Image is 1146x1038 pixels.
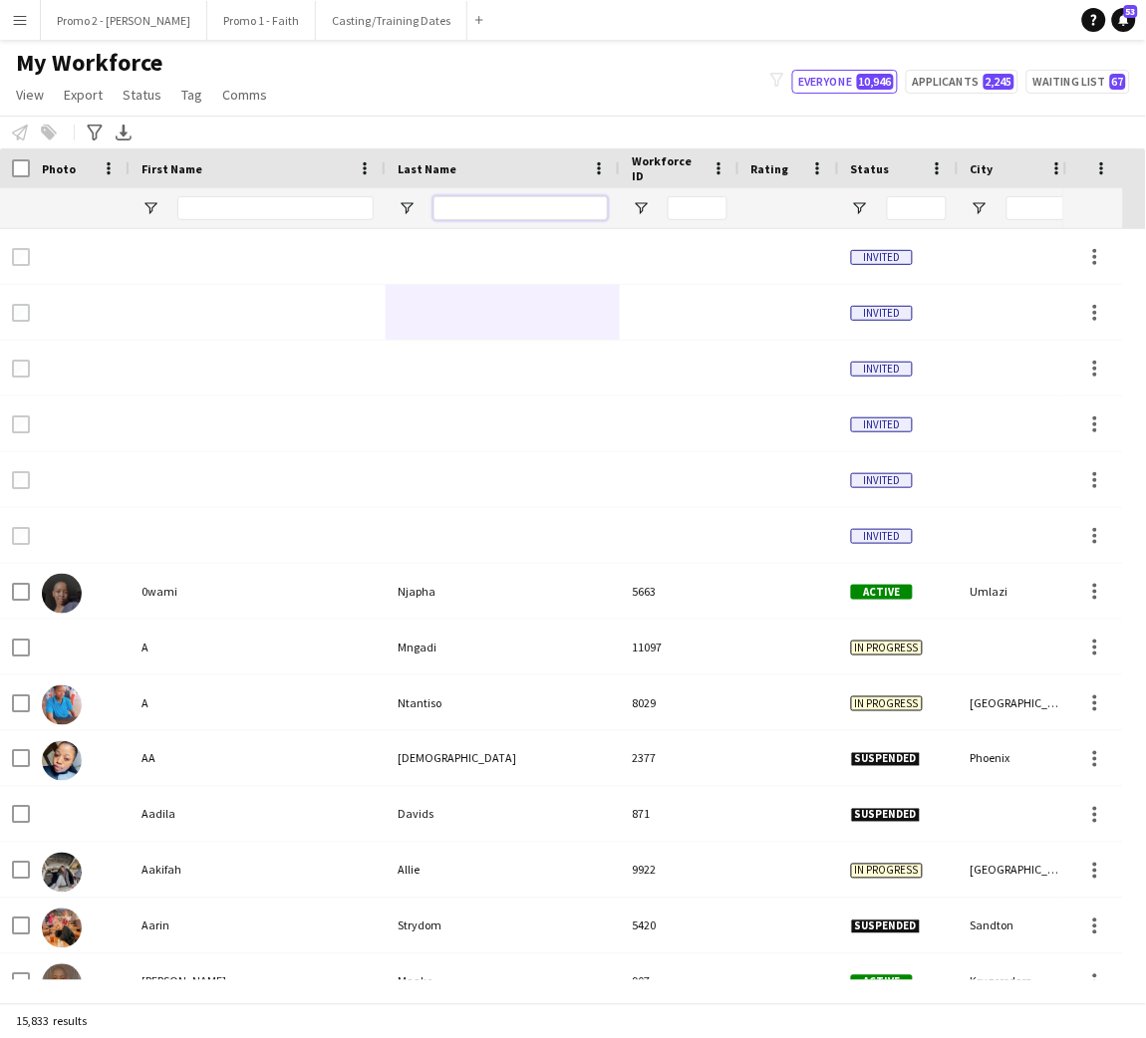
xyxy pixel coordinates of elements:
span: Invited [851,250,913,265]
button: Promo 1 - Faith [207,1,316,40]
span: Last Name [398,161,456,176]
input: Row Selection is disabled for this row (unchecked) [12,360,30,378]
div: Aarin [130,899,386,953]
span: Export [64,86,103,104]
a: Comms [214,82,275,108]
input: Row Selection is disabled for this row (unchecked) [12,248,30,266]
div: 8029 [620,675,739,730]
input: Row Selection is disabled for this row (unchecked) [12,415,30,433]
input: City Filter Input [1006,196,1066,220]
span: 53 [1124,5,1138,18]
app-action-btn: Export XLSX [112,121,136,144]
div: 5663 [620,564,739,619]
span: Comms [222,86,267,104]
div: Njapha [386,564,620,619]
span: Tag [181,86,202,104]
span: Suspended [851,752,921,767]
span: Invited [851,306,913,321]
span: In progress [851,641,923,655]
button: Open Filter Menu [398,199,416,217]
span: 10,946 [857,74,894,90]
div: Aakifah [130,843,386,898]
span: Invited [851,362,913,377]
img: Aarin Strydom [42,908,82,948]
span: My Workforce [16,48,162,78]
div: 0wami [130,564,386,619]
span: Invited [851,417,913,432]
button: Everyone10,946 [792,70,898,94]
div: [GEOGRAPHIC_DATA] [959,843,1078,898]
button: Applicants2,245 [906,70,1018,94]
app-action-btn: Advanced filters [83,121,107,144]
span: 2,245 [984,74,1014,90]
div: 871 [620,787,739,842]
a: View [8,82,52,108]
span: Status [851,161,890,176]
input: Last Name Filter Input [433,196,608,220]
a: 53 [1112,8,1136,32]
div: 2377 [620,731,739,786]
span: Active [851,585,913,600]
div: Aadila [130,787,386,842]
span: Photo [42,161,76,176]
span: Suspended [851,919,921,934]
div: 11097 [620,620,739,674]
button: Waiting list67 [1026,70,1130,94]
span: Rating [751,161,789,176]
input: Row Selection is disabled for this row (unchecked) [12,527,30,545]
div: [PERSON_NAME] [130,954,386,1009]
span: View [16,86,44,104]
span: In progress [851,696,923,711]
button: Open Filter Menu [851,199,869,217]
div: Strydom [386,899,620,953]
div: 907 [620,954,739,1009]
div: Allie [386,843,620,898]
div: Krugersdorp [959,954,1078,1009]
img: Aaron Maake [42,964,82,1004]
img: AA MNYANDU [42,741,82,781]
div: A [130,620,386,674]
div: Mngadi [386,620,620,674]
span: Invited [851,529,913,544]
span: In progress [851,864,923,879]
button: Casting/Training Dates [316,1,467,40]
span: Status [123,86,161,104]
input: First Name Filter Input [177,196,374,220]
span: Active [851,975,913,990]
div: AA [130,731,386,786]
input: Row Selection is disabled for this row (unchecked) [12,471,30,489]
button: Open Filter Menu [971,199,989,217]
a: Status [115,82,169,108]
button: Promo 2 - [PERSON_NAME] [41,1,207,40]
span: First Name [142,161,202,176]
a: Export [56,82,111,108]
div: Davids [386,787,620,842]
div: Maake [386,954,620,1009]
div: Ntantiso [386,675,620,730]
div: [DEMOGRAPHIC_DATA] [386,731,620,786]
span: Invited [851,473,913,488]
img: 0wami Njapha [42,574,82,614]
div: Sandton [959,899,1078,953]
div: 5420 [620,899,739,953]
button: Open Filter Menu [632,199,650,217]
input: Row Selection is disabled for this row (unchecked) [12,304,30,322]
a: Tag [173,82,210,108]
span: Suspended [851,808,921,823]
button: Open Filter Menu [142,199,159,217]
span: City [971,161,994,176]
div: A [130,675,386,730]
span: Workforce ID [632,153,704,183]
input: Workforce ID Filter Input [668,196,727,220]
div: Umlazi [959,564,1078,619]
div: Phoenix [959,731,1078,786]
div: 9922 [620,843,739,898]
div: [GEOGRAPHIC_DATA] [959,675,1078,730]
input: Status Filter Input [887,196,947,220]
img: A Ntantiso [42,685,82,725]
img: Aakifah Allie [42,853,82,893]
span: 67 [1110,74,1126,90]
